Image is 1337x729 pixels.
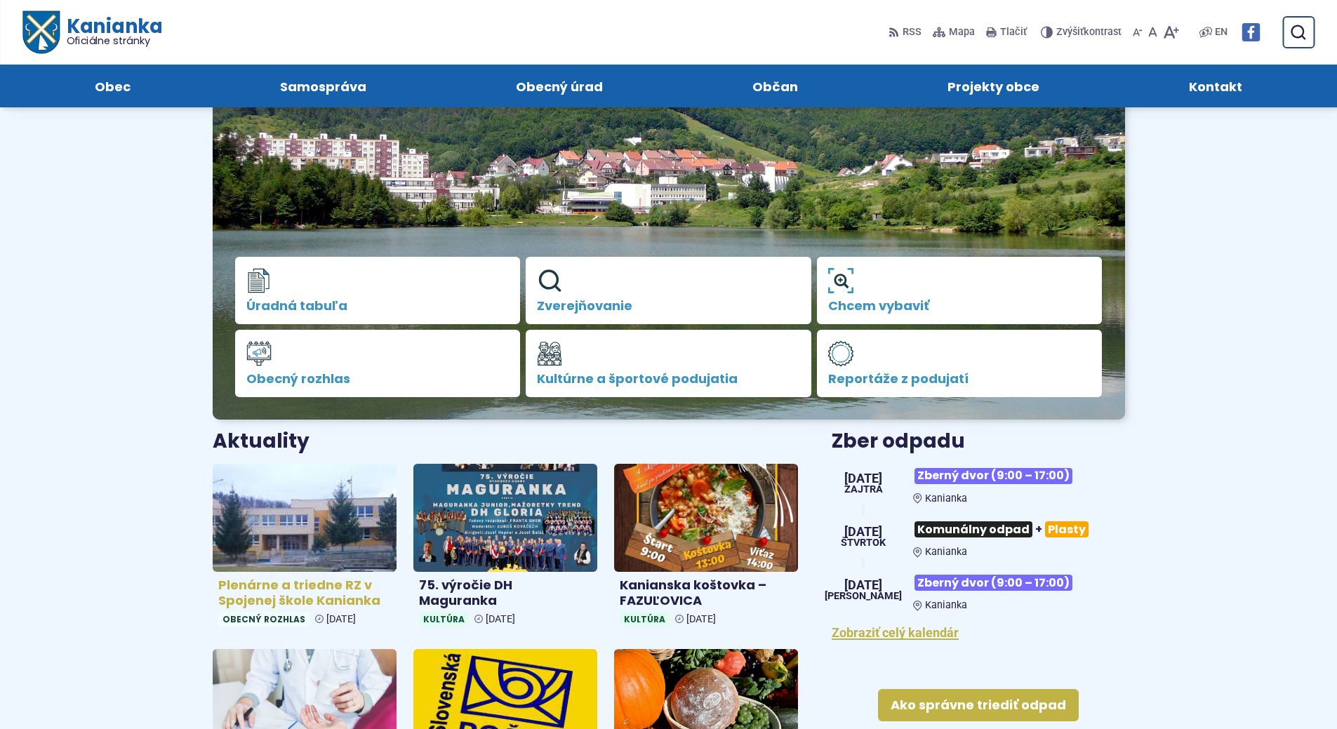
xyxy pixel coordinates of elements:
[1000,27,1027,39] span: Tlačiť
[537,299,800,313] span: Zverejňovanie
[752,65,798,107] span: Občan
[1145,18,1160,47] button: Nastaviť pôvodnú veľkosť písma
[59,17,161,46] h1: Kanianka
[34,65,191,107] a: Obec
[1041,18,1124,47] button: Zvýšiťkontrast
[1130,18,1145,47] button: Zmenšiť veľkosť písma
[95,65,131,107] span: Obec
[1242,23,1260,41] img: Prejsť na Facebook stránku
[914,575,1072,591] span: Zberný dvor (9:00 – 17:00)
[620,612,670,627] span: Kultúra
[218,577,391,609] h4: Plenárne a triedne RZ v Spojenej škole Kanianka
[844,472,883,485] span: [DATE]
[832,569,1124,611] a: Zberný dvor (9:00 – 17:00) Kanianka [DATE] [PERSON_NAME]
[1189,65,1242,107] span: Kontakt
[914,468,1072,484] span: Zberný dvor (9:00 – 17:00)
[844,485,883,495] span: Zajtra
[419,612,469,627] span: Kultúra
[1045,521,1089,537] span: Plasty
[828,299,1091,313] span: Chcem vybaviť
[614,464,798,632] a: Kanianska koštovka – FAZUĽOVICA Kultúra [DATE]
[889,18,924,47] a: RSS
[817,330,1103,397] a: Reportáže z podujatí
[537,372,800,386] span: Kultúrne a športové podujatia
[825,591,902,601] span: [PERSON_NAME]
[1160,18,1182,47] button: Zväčšiť veľkosť písma
[878,689,1079,721] a: Ako správne triediť odpad
[692,65,859,107] a: Občan
[1129,65,1303,107] a: Kontakt
[832,431,1124,453] h3: Zber odpadu
[825,579,902,591] span: [DATE]
[841,538,886,548] span: štvrtok
[246,372,510,386] span: Obecný rozhlas
[913,516,1124,543] h3: +
[914,521,1032,537] span: Komunálny odpad
[526,257,811,324] a: Zverejňovanie
[925,493,967,504] span: Kanianka
[930,18,978,47] a: Mapa
[235,330,521,397] a: Obecný rozhlas
[887,65,1100,107] a: Projekty obce
[1056,26,1084,38] span: Zvýšiť
[235,257,521,324] a: Úradná tabuľa
[983,18,1030,47] button: Tlačiť
[280,65,366,107] span: Samospráva
[66,36,162,46] span: Oficiálne stránky
[413,464,597,632] a: 75. výročie DH Maguranka Kultúra [DATE]
[903,24,922,41] span: RSS
[218,612,310,627] span: Obecný rozhlas
[925,546,967,558] span: Kanianka
[22,11,59,54] img: Prejsť na domovskú stránku
[486,613,515,625] span: [DATE]
[455,65,663,107] a: Obecný úrad
[686,613,716,625] span: [DATE]
[841,526,886,538] span: [DATE]
[526,330,811,397] a: Kultúrne a športové podujatia
[832,625,959,640] a: Zobraziť celý kalendár
[516,65,603,107] span: Obecný úrad
[620,577,792,609] h4: Kanianska koštovka – FAZUĽOVICA
[949,24,975,41] span: Mapa
[828,372,1091,386] span: Reportáže z podujatí
[22,11,162,54] a: Logo Kanianka, prejsť na domovskú stránku.
[832,462,1124,504] a: Zberný dvor (9:00 – 17:00) Kanianka [DATE] Zajtra
[1056,27,1122,39] span: kontrast
[219,65,427,107] a: Samospráva
[246,299,510,313] span: Úradná tabuľa
[213,431,310,453] h3: Aktuality
[947,65,1039,107] span: Projekty obce
[817,257,1103,324] a: Chcem vybaviť
[213,464,397,632] a: Plenárne a triedne RZ v Spojenej škole Kanianka Obecný rozhlas [DATE]
[1212,24,1230,41] a: EN
[832,516,1124,558] a: Komunálny odpad+Plasty Kanianka [DATE] štvrtok
[1215,24,1228,41] span: EN
[419,577,592,609] h4: 75. výročie DH Maguranka
[925,599,967,611] span: Kanianka
[326,613,356,625] span: [DATE]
